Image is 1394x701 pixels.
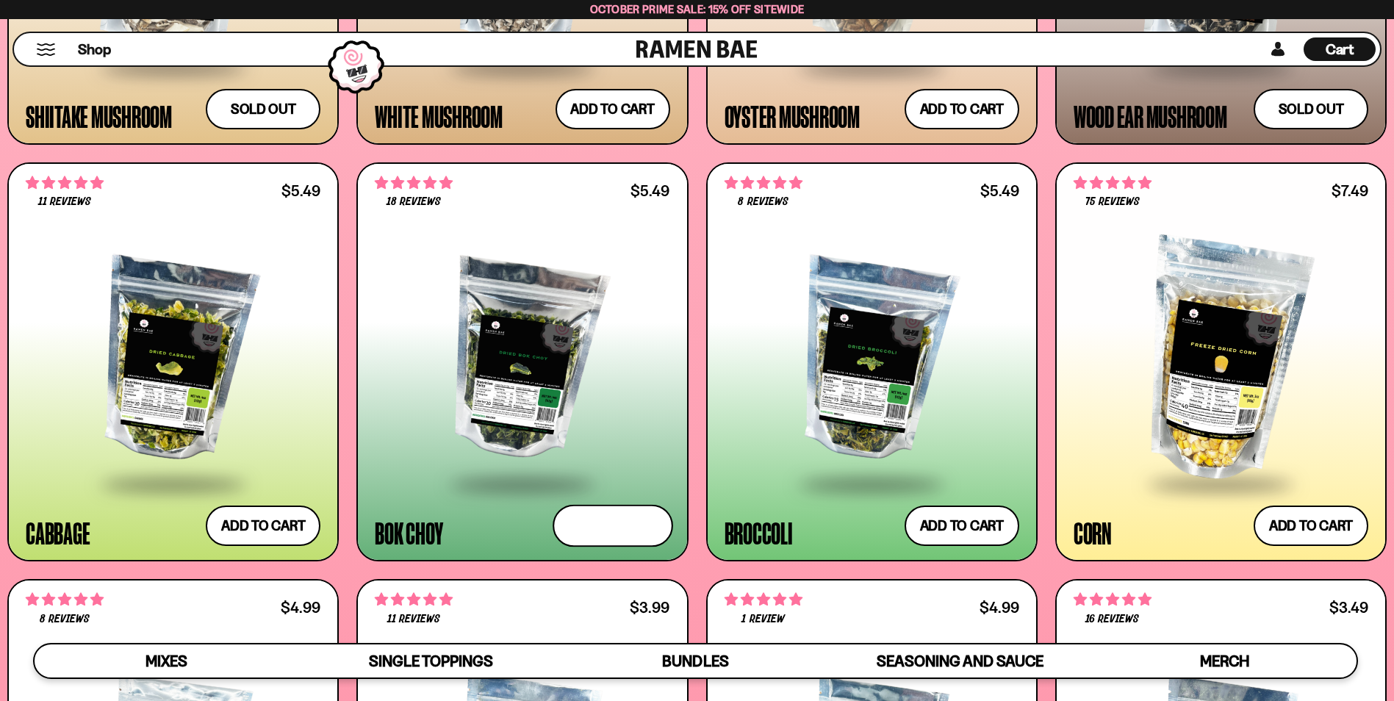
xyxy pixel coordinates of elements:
[630,184,669,198] div: $5.49
[1254,506,1368,546] button: Add to cart
[590,2,805,16] span: October Prime Sale: 15% off Sitewide
[905,89,1019,129] button: Add to cart
[1254,89,1368,129] button: Sold out
[564,644,828,677] a: Bundles
[375,590,453,609] span: 4.82 stars
[145,652,187,670] span: Mixes
[281,184,320,198] div: $5.49
[706,162,1038,561] a: 4.75 stars 8 reviews $5.49 Broccoli Add to cart
[1085,614,1139,625] span: 16 reviews
[662,652,728,670] span: Bundles
[369,652,493,670] span: Single Toppings
[26,520,90,546] div: Cabbage
[206,89,320,129] button: Sold out
[980,184,1019,198] div: $5.49
[1074,520,1112,546] div: Corn
[725,520,793,546] div: Broccoli
[281,600,320,614] div: $4.99
[78,40,111,60] span: Shop
[1326,40,1354,58] span: Cart
[738,196,788,208] span: 8 reviews
[206,506,320,546] button: Add to cart
[387,196,441,208] span: 18 reviews
[387,614,440,625] span: 11 reviews
[1200,652,1249,670] span: Merch
[725,103,860,129] div: Oyster Mushroom
[1074,590,1152,609] span: 4.88 stars
[375,103,503,129] div: White Mushroom
[35,644,299,677] a: Mixes
[356,162,688,561] a: 4.83 stars 18 reviews $5.49 Bok Choy Add to cart
[725,590,802,609] span: 5.00 stars
[1074,173,1152,193] span: 4.91 stars
[1332,184,1368,198] div: $7.49
[375,173,453,193] span: 4.83 stars
[1304,33,1376,65] div: Cart
[877,652,1043,670] span: Seasoning and Sauce
[553,505,673,547] button: Add to cart
[827,644,1092,677] a: Seasoning and Sauce
[26,173,104,193] span: 4.82 stars
[1329,600,1368,614] div: $3.49
[630,600,669,614] div: $3.99
[26,103,172,129] div: Shiitake Mushroom
[1085,196,1140,208] span: 75 reviews
[980,600,1019,614] div: $4.99
[725,173,802,193] span: 4.75 stars
[375,520,442,546] div: Bok Choy
[299,644,564,677] a: Single Toppings
[7,162,339,561] a: 4.82 stars 11 reviews $5.49 Cabbage Add to cart
[741,614,784,625] span: 1 review
[1055,162,1387,561] a: 4.91 stars 75 reviews $7.49 Corn Add to cart
[1092,644,1357,677] a: Merch
[26,590,104,609] span: 4.75 stars
[1074,103,1227,129] div: Wood Ear Mushroom
[38,196,91,208] span: 11 reviews
[78,37,111,61] a: Shop
[556,89,670,129] button: Add to cart
[905,506,1019,546] button: Add to cart
[36,43,56,56] button: Mobile Menu Trigger
[40,614,90,625] span: 8 reviews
